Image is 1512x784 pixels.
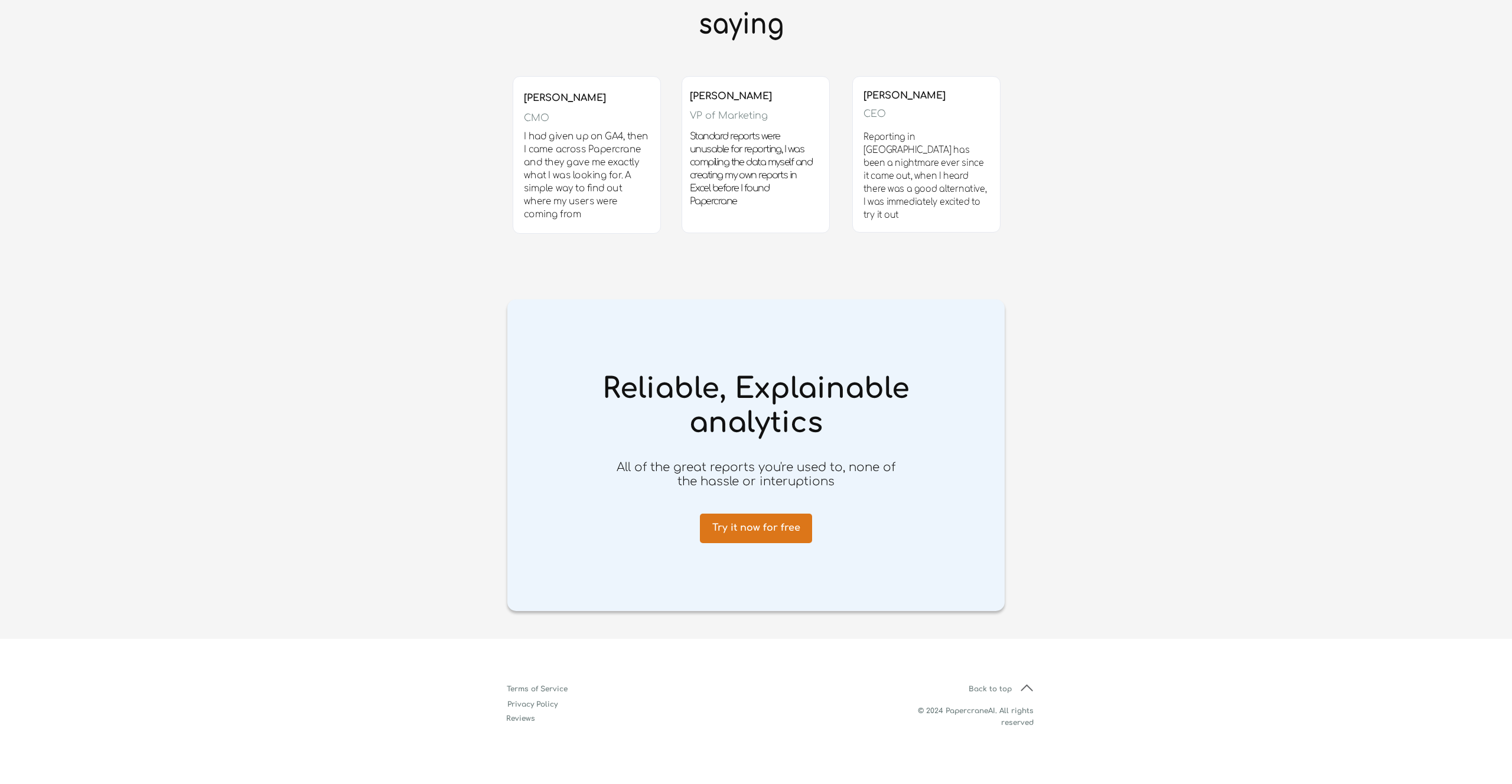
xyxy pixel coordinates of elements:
[690,131,812,207] span: Standard reports were unusable for reporting, I was compiling the data myself and creating my own...
[960,685,1021,693] span: Back to top
[475,710,566,727] a: Reviews
[918,707,1034,727] span: © 2024 PapercraneAI. All rights reserved
[487,695,578,713] a: Privacy Policy
[602,373,910,439] span: Reliable, Explainable analytics
[863,90,946,101] span: [PERSON_NAME]
[491,685,583,693] span: Terms of Service
[700,522,812,534] span: Try it now for free
[524,113,549,123] span: CMO
[524,93,606,103] span: [PERSON_NAME]
[863,132,986,220] span: Reporting in [GEOGRAPHIC_DATA] has been a nightmare ever since it came out, when I heard there wa...
[475,714,566,723] span: Reviews
[690,91,772,102] span: [PERSON_NAME]
[960,680,1021,698] a: Back to top
[487,700,578,708] span: Privacy Policy
[700,514,812,543] a: Try it now for free
[617,460,895,488] span: All of the great reports you're used to, none of the hassle or interuptions
[491,680,583,698] a: Terms of Service
[863,109,886,119] span: CEO
[524,131,649,220] span: I had given up on GA4, then I came across Papercrane and they gave me exactly what I was looking ...
[690,110,768,121] span: VP of Marketing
